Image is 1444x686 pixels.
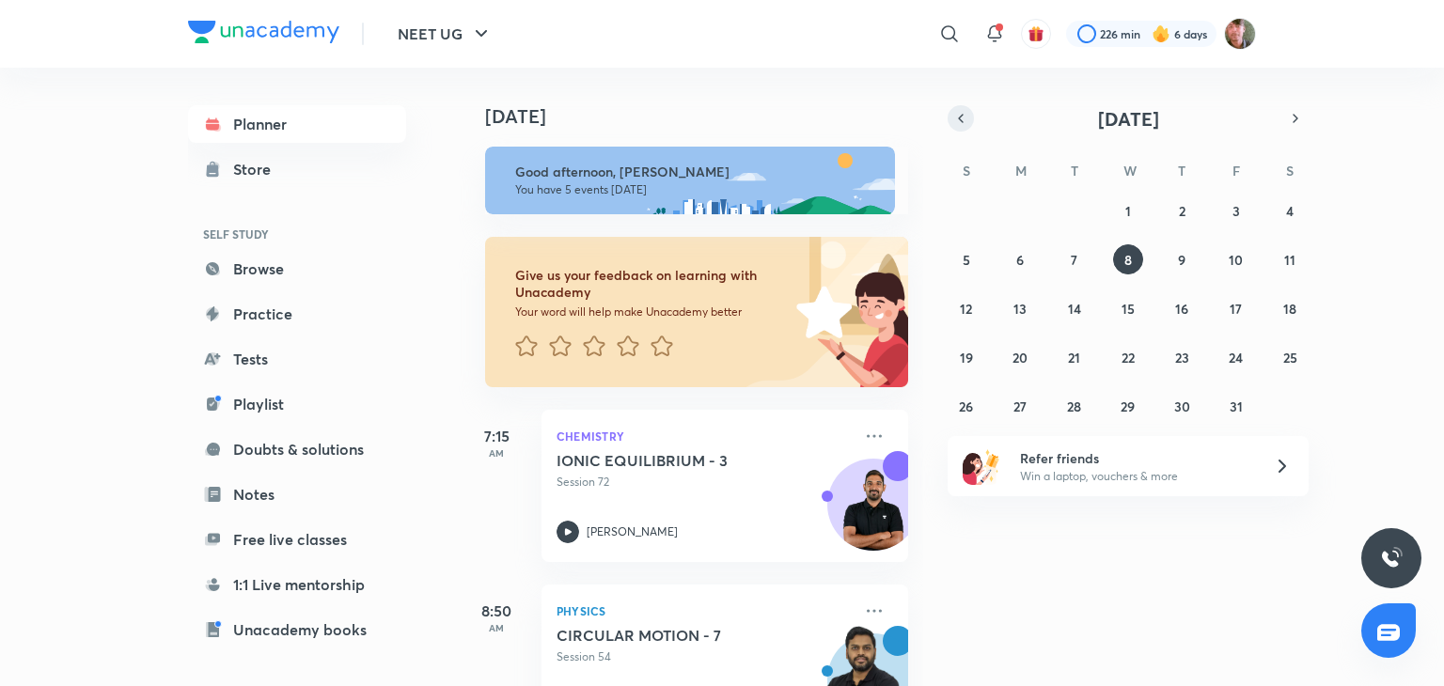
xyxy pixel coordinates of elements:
abbr: Sunday [963,162,970,179]
button: October 13, 2025 [1005,293,1035,323]
abbr: Tuesday [1071,162,1078,179]
p: Session 72 [557,474,852,491]
a: Notes [188,476,406,513]
button: October 20, 2025 [1005,342,1035,372]
abbr: October 15, 2025 [1122,300,1135,318]
p: Chemistry [557,425,852,447]
abbr: October 7, 2025 [1071,251,1077,269]
a: 1:1 Live mentorship [188,566,406,603]
abbr: October 19, 2025 [960,349,973,366]
button: [DATE] [974,105,1282,132]
img: afternoon [485,147,895,214]
a: Doubts & solutions [188,430,406,468]
abbr: October 12, 2025 [960,300,972,318]
span: [DATE] [1098,106,1159,132]
p: Win a laptop, vouchers & more [1020,468,1251,485]
img: Company Logo [188,21,339,43]
button: October 6, 2025 [1005,244,1035,274]
button: October 30, 2025 [1167,391,1197,421]
button: October 16, 2025 [1167,293,1197,323]
abbr: October 1, 2025 [1125,202,1131,220]
p: You have 5 events [DATE] [515,182,878,197]
abbr: October 11, 2025 [1284,251,1295,269]
abbr: October 17, 2025 [1230,300,1242,318]
a: Playlist [188,385,406,423]
button: October 27, 2025 [1005,391,1035,421]
a: Planner [188,105,406,143]
button: October 14, 2025 [1059,293,1090,323]
button: October 29, 2025 [1113,391,1143,421]
button: avatar [1021,19,1051,49]
img: streak [1152,24,1170,43]
abbr: October 16, 2025 [1175,300,1188,318]
abbr: October 23, 2025 [1175,349,1189,366]
h5: 7:15 [459,425,534,447]
h5: IONIC EQUILIBRIUM - 3 [557,451,791,470]
div: Store [233,158,282,180]
abbr: October 18, 2025 [1283,300,1296,318]
abbr: October 30, 2025 [1174,398,1190,415]
abbr: October 22, 2025 [1122,349,1135,366]
button: October 31, 2025 [1221,391,1251,421]
button: October 3, 2025 [1221,195,1251,226]
p: [PERSON_NAME] [587,523,678,540]
p: Session 54 [557,648,852,665]
abbr: October 9, 2025 [1178,251,1185,269]
abbr: October 4, 2025 [1286,202,1294,220]
button: October 8, 2025 [1113,244,1143,274]
button: NEET UG [386,15,504,53]
a: Company Logo [188,21,339,48]
abbr: October 14, 2025 [1068,300,1081,318]
button: October 4, 2025 [1275,195,1305,226]
abbr: October 21, 2025 [1068,349,1080,366]
abbr: Wednesday [1123,162,1137,179]
button: October 2, 2025 [1167,195,1197,226]
button: October 18, 2025 [1275,293,1305,323]
a: Tests [188,340,406,378]
a: Practice [188,295,406,333]
button: October 21, 2025 [1059,342,1090,372]
a: Browse [188,250,406,288]
h6: SELF STUDY [188,218,406,250]
button: October 7, 2025 [1059,244,1090,274]
button: October 12, 2025 [951,293,981,323]
h6: Refer friends [1020,448,1251,468]
a: Unacademy books [188,611,406,648]
abbr: October 28, 2025 [1067,398,1081,415]
abbr: October 24, 2025 [1229,349,1243,366]
p: AM [459,447,534,459]
abbr: October 6, 2025 [1016,251,1024,269]
button: October 1, 2025 [1113,195,1143,226]
button: October 11, 2025 [1275,244,1305,274]
a: Store [188,150,406,188]
button: October 19, 2025 [951,342,981,372]
p: Physics [557,600,852,622]
img: Ravii [1224,18,1256,50]
button: October 22, 2025 [1113,342,1143,372]
abbr: October 10, 2025 [1229,251,1243,269]
abbr: Saturday [1286,162,1294,179]
abbr: October 29, 2025 [1121,398,1135,415]
button: October 9, 2025 [1167,244,1197,274]
button: October 23, 2025 [1167,342,1197,372]
h6: Good afternoon, [PERSON_NAME] [515,164,878,180]
abbr: October 31, 2025 [1230,398,1243,415]
abbr: October 26, 2025 [959,398,973,415]
abbr: October 13, 2025 [1013,300,1027,318]
button: October 28, 2025 [1059,391,1090,421]
img: Avatar [828,469,918,559]
h6: Give us your feedback on learning with Unacademy [515,267,790,301]
img: ttu [1380,547,1403,569]
button: October 15, 2025 [1113,293,1143,323]
abbr: October 27, 2025 [1013,398,1027,415]
abbr: Friday [1232,162,1240,179]
img: feedback_image [732,237,908,387]
abbr: October 25, 2025 [1283,349,1297,366]
abbr: Monday [1015,162,1027,179]
button: October 24, 2025 [1221,342,1251,372]
button: October 17, 2025 [1221,293,1251,323]
button: October 26, 2025 [951,391,981,421]
button: October 5, 2025 [951,244,981,274]
abbr: October 20, 2025 [1012,349,1028,366]
h4: [DATE] [485,105,927,128]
